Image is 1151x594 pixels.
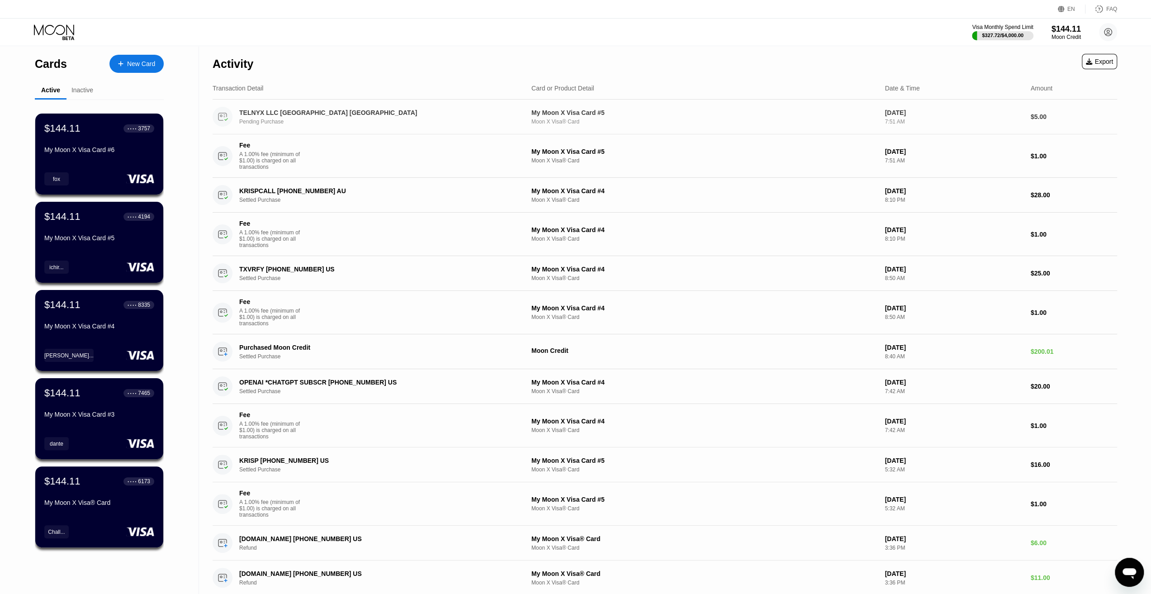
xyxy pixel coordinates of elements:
[1052,24,1081,34] div: $144.11
[213,334,1117,369] div: Purchased Moon CreditSettled PurchaseMoon Credit[DATE]8:40 AM$200.01
[239,489,303,497] div: Fee
[531,109,877,116] div: My Moon X Visa Card #5
[885,266,1023,273] div: [DATE]
[213,85,263,92] div: Transaction Detail
[531,580,877,586] div: Moon X Visa® Card
[213,291,1117,334] div: FeeA 1.00% fee (minimum of $1.00) is charged on all transactionsMy Moon X Visa Card #4Moon X Visa...
[531,427,877,433] div: Moon X Visa® Card
[44,123,81,134] div: $144.11
[531,388,877,394] div: Moon X Visa® Card
[35,466,163,547] div: $144.11● ● ● ●6173My Moon X Visa® CardChall...
[885,275,1023,281] div: 8:50 AM
[885,418,1023,425] div: [DATE]
[885,353,1023,360] div: 8:40 AM
[531,187,877,195] div: My Moon X Visa Card #4
[44,211,81,223] div: $144.11
[239,220,303,227] div: Fee
[44,475,81,487] div: $144.11
[531,379,877,386] div: My Moon X Visa Card #4
[213,256,1117,291] div: TXVRFY [PHONE_NUMBER] USSettled PurchaseMy Moon X Visa Card #4Moon X Visa® Card[DATE]8:50 AM$25.00
[138,478,150,485] div: 6173
[239,197,520,203] div: Settled Purchase
[972,24,1033,40] div: Visa Monthly Spend Limit$327.72/$4,000.00
[71,86,93,94] div: Inactive
[44,525,69,538] div: Chall...
[1031,461,1117,468] div: $16.00
[239,466,520,473] div: Settled Purchase
[239,421,307,440] div: A 1.00% fee (minimum of $1.00) is charged on all transactions
[239,344,500,351] div: Purchased Moon Credit
[128,480,137,483] div: ● ● ● ●
[885,304,1023,312] div: [DATE]
[885,85,919,92] div: Date & Time
[531,314,877,320] div: Moon X Visa® Card
[127,60,155,68] div: New Card
[213,369,1117,404] div: OPENAI *CHATGPT SUBSCR [PHONE_NUMBER] USSettled PurchaseMy Moon X Visa Card #4Moon X Visa® Card[D...
[531,197,877,203] div: Moon X Visa® Card
[1031,191,1117,199] div: $28.00
[1058,5,1085,14] div: EN
[213,178,1117,213] div: KRISPCALL [PHONE_NUMBER] AUSettled PurchaseMy Moon X Visa Card #4Moon X Visa® Card[DATE]8:10 PM$2...
[239,119,520,125] div: Pending Purchase
[531,266,877,273] div: My Moon X Visa Card #4
[44,323,154,330] div: My Moon X Visa Card #4
[1031,309,1117,316] div: $1.00
[531,226,877,233] div: My Moon X Visa Card #4
[239,266,500,273] div: TXVRFY [PHONE_NUMBER] US
[1031,270,1117,277] div: $25.00
[531,304,877,312] div: My Moon X Visa Card #4
[138,302,150,308] div: 8335
[239,457,500,464] div: KRISP [PHONE_NUMBER] US
[239,298,303,305] div: Fee
[239,570,500,577] div: [DOMAIN_NAME] [PHONE_NUMBER] US
[531,457,877,464] div: My Moon X Visa Card #5
[885,226,1023,233] div: [DATE]
[885,314,1023,320] div: 8:50 AM
[1031,383,1117,390] div: $20.00
[1031,113,1117,120] div: $5.00
[1031,574,1117,581] div: $11.00
[1031,152,1117,160] div: $1.00
[44,146,154,153] div: My Moon X Visa Card #6
[44,499,154,506] div: My Moon X Visa® Card
[1067,6,1075,12] div: EN
[982,33,1023,38] div: $327.72 / $4,000.00
[44,411,154,418] div: My Moon X Visa Card #3
[239,109,500,116] div: TELNYX LLC [GEOGRAPHIC_DATA] [GEOGRAPHIC_DATA]
[239,545,520,551] div: Refund
[239,411,303,418] div: Fee
[48,529,65,535] div: Chall...
[531,570,877,577] div: My Moon X Visa® Card
[1052,24,1081,40] div: $144.11Moon Credit
[1031,231,1117,238] div: $1.00
[531,496,877,503] div: My Moon X Visa Card #5
[239,379,500,386] div: OPENAI *CHATGPT SUBSCR [PHONE_NUMBER] US
[531,275,877,281] div: Moon X Visa® Card
[531,545,877,551] div: Moon X Visa® Card
[41,86,60,94] div: Active
[1031,500,1117,508] div: $1.00
[885,197,1023,203] div: 8:10 PM
[531,347,877,354] div: Moon Credit
[213,213,1117,256] div: FeeA 1.00% fee (minimum of $1.00) is charged on all transactionsMy Moon X Visa Card #4Moon X Visa...
[885,466,1023,473] div: 5:32 AM
[138,390,150,396] div: 7465
[35,57,67,71] div: Cards
[531,119,877,125] div: Moon X Visa® Card
[1031,539,1117,546] div: $6.00
[972,24,1033,30] div: Visa Monthly Spend Limit
[531,418,877,425] div: My Moon X Visa Card #4
[885,388,1023,394] div: 7:42 AM
[885,505,1023,512] div: 5:32 AM
[44,349,94,362] div: [PERSON_NAME]...
[1052,34,1081,40] div: Moon Credit
[531,535,877,542] div: My Moon X Visa® Card
[1085,5,1117,14] div: FAQ
[1031,348,1117,355] div: $200.01
[885,119,1023,125] div: 7:51 AM
[885,457,1023,464] div: [DATE]
[531,505,877,512] div: Moon X Visa® Card
[44,234,154,242] div: My Moon X Visa Card #5
[239,308,307,327] div: A 1.00% fee (minimum of $1.00) is charged on all transactions
[44,299,81,311] div: $144.11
